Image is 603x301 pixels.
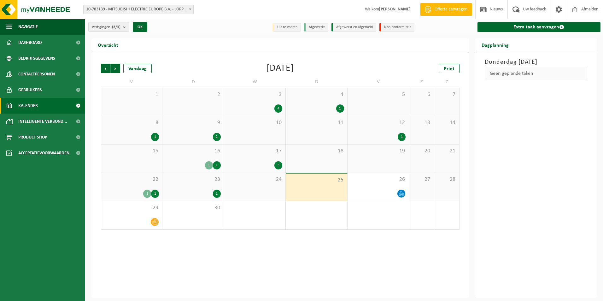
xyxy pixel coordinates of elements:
[88,22,129,32] button: Vestigingen(3/3)
[286,76,347,88] td: D
[274,161,282,169] div: 3
[348,76,409,88] td: V
[162,76,224,88] td: D
[213,161,221,169] div: 1
[351,176,406,183] span: 26
[166,91,220,98] span: 2
[92,22,120,32] span: Vestigingen
[151,190,159,198] div: 1
[412,91,431,98] span: 6
[289,177,344,184] span: 25
[133,22,147,32] button: OK
[101,64,110,73] span: Vorige
[18,98,38,114] span: Kalender
[437,148,456,155] span: 21
[433,6,469,13] span: Offerte aanvragen
[304,23,328,32] li: Afgewerkt
[166,176,220,183] span: 23
[18,114,67,129] span: Intelligente verbond...
[143,190,151,198] div: 1
[104,204,159,211] span: 29
[475,38,515,51] h2: Dagplanning
[351,148,406,155] span: 19
[289,119,344,126] span: 11
[18,35,42,50] span: Dashboard
[104,148,159,155] span: 15
[18,19,38,35] span: Navigatie
[227,148,282,155] span: 17
[351,119,406,126] span: 12
[83,5,194,14] span: 10-783139 - MITSUBISHI ELECTRIC EUROPE B.V. - LOPPEM
[485,57,588,67] h3: Donderdag [DATE]
[18,129,47,145] span: Product Shop
[379,23,414,32] li: Non-conformiteit
[439,64,460,73] a: Print
[104,176,159,183] span: 22
[434,76,460,88] td: Z
[227,176,282,183] span: 24
[336,104,344,113] div: 1
[437,176,456,183] span: 28
[409,76,434,88] td: Z
[420,3,472,16] a: Offerte aanvragen
[331,23,376,32] li: Afgewerkt en afgemeld
[18,50,55,66] span: Bedrijfsgegevens
[112,25,120,29] count: (3/3)
[289,148,344,155] span: 18
[485,67,588,80] div: Geen geplande taken
[166,119,220,126] span: 9
[477,22,601,32] a: Extra taak aanvragen
[151,133,159,141] div: 1
[412,119,431,126] span: 13
[111,64,120,73] span: Volgende
[412,176,431,183] span: 27
[379,7,411,12] strong: [PERSON_NAME]
[104,91,159,98] span: 1
[104,119,159,126] span: 8
[123,64,152,73] div: Vandaag
[272,23,301,32] li: Uit te voeren
[91,38,125,51] h2: Overzicht
[437,119,456,126] span: 14
[84,5,193,14] span: 10-783139 - MITSUBISHI ELECTRIC EUROPE B.V. - LOPPEM
[289,91,344,98] span: 4
[227,119,282,126] span: 10
[205,161,213,169] div: 1
[398,133,406,141] div: 1
[213,133,221,141] div: 2
[166,204,220,211] span: 30
[412,148,431,155] span: 20
[18,66,55,82] span: Contactpersonen
[227,91,282,98] span: 3
[274,104,282,113] div: 4
[213,190,221,198] div: 1
[224,76,286,88] td: W
[18,82,42,98] span: Gebruikers
[351,91,406,98] span: 5
[101,76,162,88] td: M
[437,91,456,98] span: 7
[166,148,220,155] span: 16
[18,145,69,161] span: Acceptatievoorwaarden
[444,66,454,71] span: Print
[266,64,294,73] div: [DATE]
